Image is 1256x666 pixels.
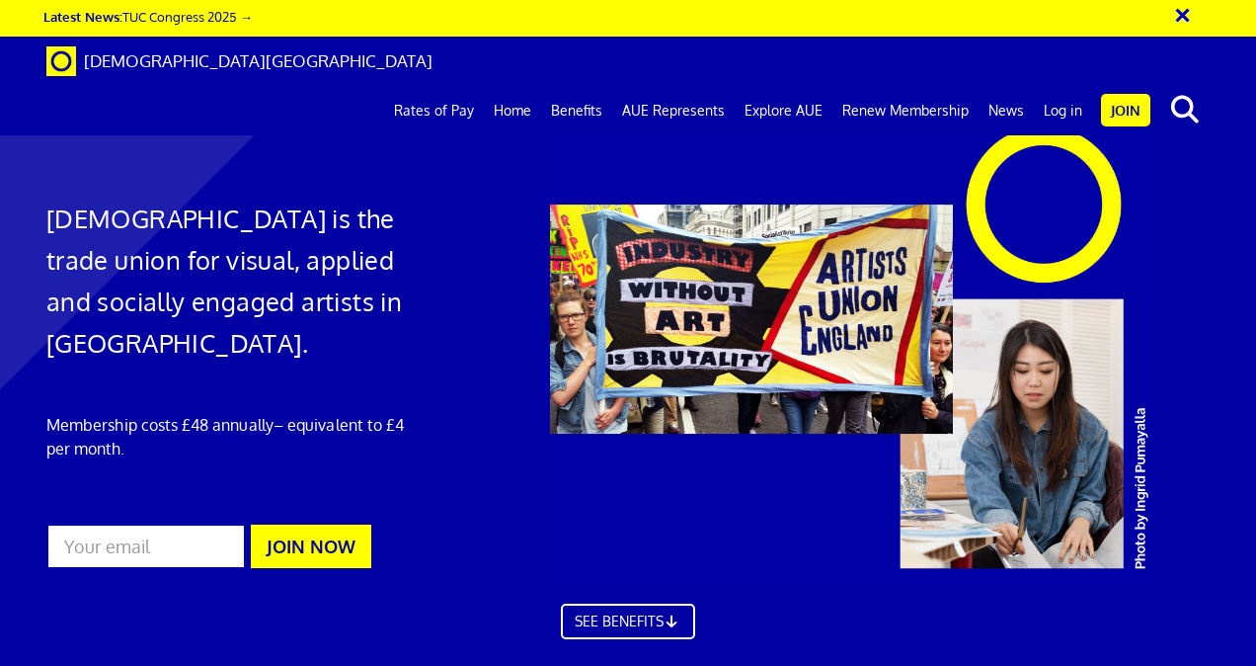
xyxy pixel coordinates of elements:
[84,50,432,71] span: [DEMOGRAPHIC_DATA][GEOGRAPHIC_DATA]
[832,86,979,135] a: Renew Membership
[43,8,122,25] strong: Latest News:
[251,525,371,568] button: JOIN NOW
[46,413,415,460] p: Membership costs £48 annually – equivalent to £4 per month.
[46,198,415,364] h1: [DEMOGRAPHIC_DATA] is the trade union for visual, applied and socially engaged artists in [GEOGRA...
[1101,94,1150,126] a: Join
[979,86,1034,135] a: News
[32,37,447,86] a: Brand [DEMOGRAPHIC_DATA][GEOGRAPHIC_DATA]
[735,86,832,135] a: Explore AUE
[43,8,253,25] a: Latest News:TUC Congress 2025 →
[1154,89,1215,130] button: search
[384,86,484,135] a: Rates of Pay
[541,86,612,135] a: Benefits
[612,86,735,135] a: AUE Represents
[484,86,541,135] a: Home
[1034,86,1092,135] a: Log in
[561,604,695,639] a: SEE BENEFITS
[46,524,246,569] input: Your email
